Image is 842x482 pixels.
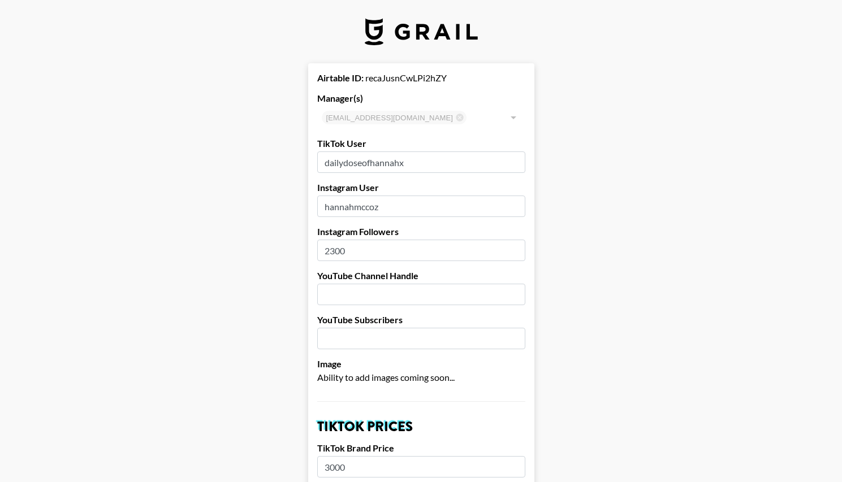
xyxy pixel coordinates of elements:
div: recaJusnCwLPi2hZY [317,72,525,84]
h2: TikTok Prices [317,420,525,433]
img: Grail Talent Logo [365,18,478,45]
strong: Airtable ID: [317,72,364,83]
label: YouTube Channel Handle [317,270,525,281]
span: Ability to add images coming soon... [317,372,455,383]
label: Instagram Followers [317,226,525,237]
label: TikTok Brand Price [317,442,525,454]
label: Instagram User [317,182,525,193]
label: TikTok User [317,138,525,149]
label: YouTube Subscribers [317,314,525,325]
label: Image [317,358,525,370]
label: Manager(s) [317,93,525,104]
